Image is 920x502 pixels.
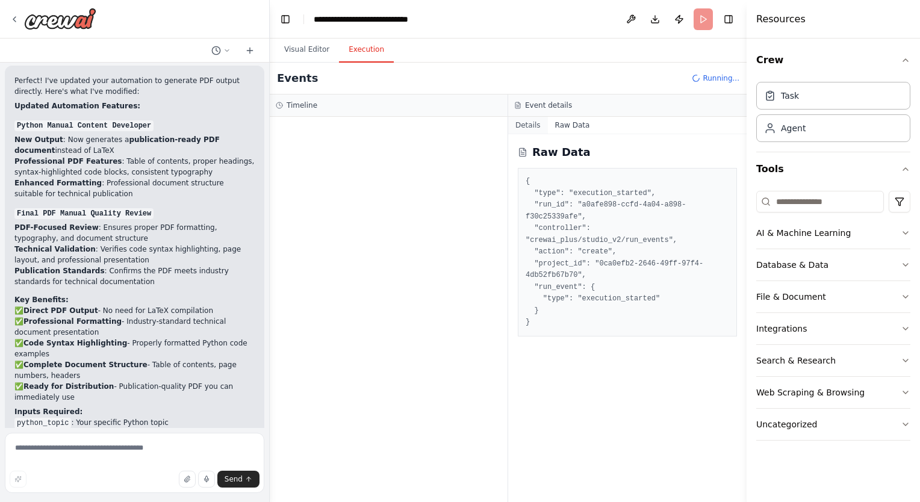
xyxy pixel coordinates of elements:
div: Crew [756,77,910,152]
button: Execution [339,37,394,63]
div: Agent [781,122,806,134]
span: Send [225,474,243,484]
button: Switch to previous chat [207,43,235,58]
button: File & Document [756,281,910,312]
code: python_topic [14,418,71,429]
div: Integrations [756,323,807,335]
strong: Technical Validation [14,245,96,253]
button: Send [217,471,260,488]
div: AI & Machine Learning [756,227,851,239]
span: Running... [703,73,739,83]
div: Task [781,90,799,102]
div: Search & Research [756,355,836,367]
button: Start a new chat [240,43,260,58]
p: Perfect! I've updated your automation to generate PDF output directly. Here's what I've modified: [14,75,255,97]
button: Upload files [179,471,196,488]
button: Search & Research [756,345,910,376]
button: Uncategorized [756,409,910,440]
strong: Key Benefits: [14,296,69,304]
div: File & Document [756,291,826,303]
strong: Direct PDF Output [23,306,98,315]
strong: Inputs Required: [14,407,82,416]
strong: Ready for Distribution [23,382,114,391]
button: Crew [756,43,910,77]
strong: Professional Formatting [23,317,122,326]
li: : Your specific Python topic [14,417,255,428]
button: Improve this prompt [10,471,26,488]
button: Raw Data [548,117,597,134]
strong: Updated Automation Features: [14,102,140,110]
h2: Raw Data [532,144,591,161]
li: : Now generates a instead of LaTeX [14,134,255,156]
button: Tools [756,152,910,186]
button: Hide left sidebar [277,11,294,28]
button: Visual Editor [275,37,339,63]
strong: PDF-Focused Review [14,223,99,232]
pre: { "type": "execution_started", "run_id": "a0afe898-ccfd-4a04-a898-f30c25339afe", "controller": "c... [526,176,729,329]
button: Web Scraping & Browsing [756,377,910,408]
h3: Timeline [287,101,317,110]
li: : Professional document structure suitable for technical publication [14,178,255,199]
button: AI & Machine Learning [756,217,910,249]
strong: Complete Document Structure [23,361,148,369]
li: : Verifies code syntax highlighting, page layout, and professional presentation [14,244,255,265]
div: Database & Data [756,259,828,271]
button: Integrations [756,313,910,344]
code: Final PDF Manual Quality Review [14,208,154,219]
button: Hide right sidebar [720,11,737,28]
h4: Resources [756,12,806,26]
button: Details [508,117,548,134]
div: Tools [756,186,910,450]
code: Python Manual Content Developer [14,120,154,131]
strong: Publication Standards [14,267,105,275]
h3: Event details [525,101,572,110]
button: Database & Data [756,249,910,280]
h2: Events [277,70,318,87]
li: : Table of contents, proper headings, syntax-highlighted code blocks, consistent typography [14,156,255,178]
strong: New Output [14,135,63,144]
button: Click to speak your automation idea [198,471,215,488]
div: Web Scraping & Browsing [756,386,865,398]
nav: breadcrumb [314,13,438,25]
p: ✅ - No need for LaTeX compilation ✅ - Industry-standard technical document presentation ✅ - Prope... [14,305,255,403]
div: Uncategorized [756,418,817,430]
li: : Confirms the PDF meets industry standards for technical documentation [14,265,255,287]
img: Logo [24,8,96,29]
strong: Professional PDF Features [14,157,122,166]
strong: Code Syntax Highlighting [23,339,127,347]
li: : Ensures proper PDF formatting, typography, and document structure [14,222,255,244]
strong: Enhanced Formatting [14,179,102,187]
